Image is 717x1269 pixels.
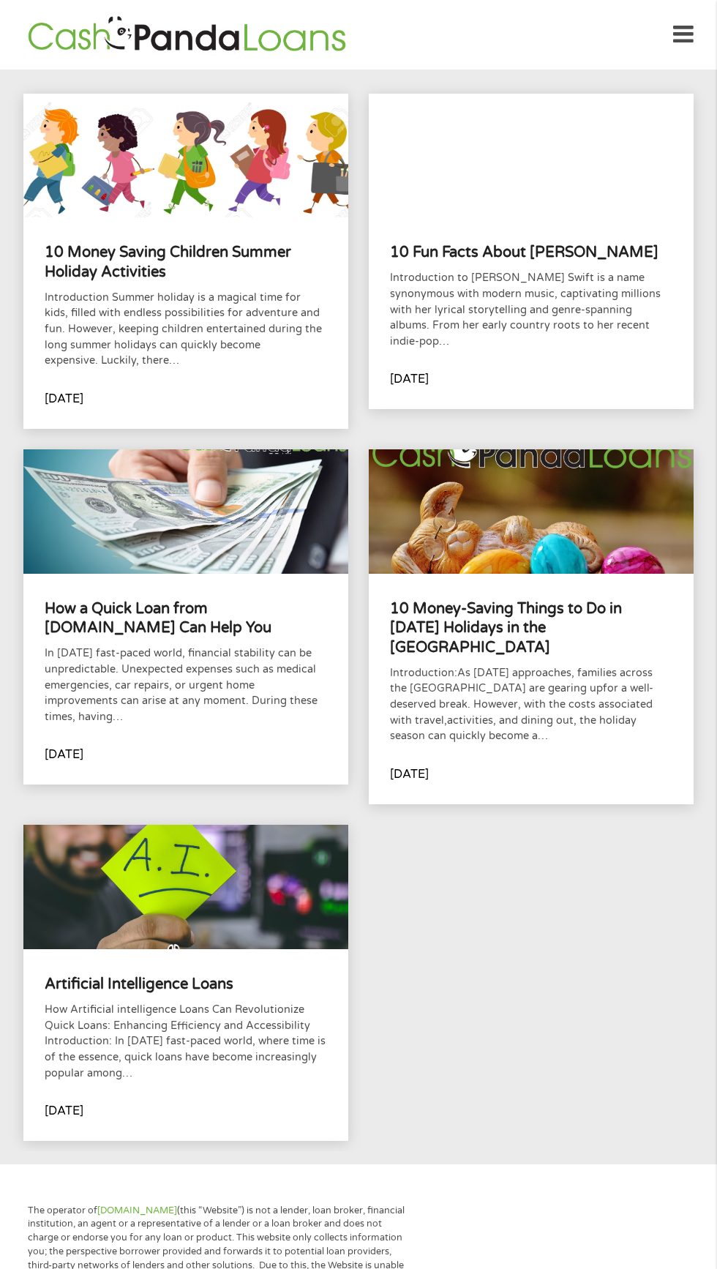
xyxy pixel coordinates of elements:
[390,270,672,349] p: Introduction to [PERSON_NAME] Swift is a name synonymous with modern music, captivating millions ...
[390,765,429,783] p: [DATE]
[45,599,327,638] h4: How a Quick Loan from [DOMAIN_NAME] Can Help You
[390,599,672,657] h4: 10 Money-Saving Things to Do in [DATE] Holidays in the [GEOGRAPHIC_DATA]
[369,449,693,804] a: 10 Money-Saving Things to Do in [DATE] Holidays in the [GEOGRAPHIC_DATA]Introduction:As [DATE] ap...
[390,665,672,744] p: Introduction:As [DATE] approaches, families across the [GEOGRAPHIC_DATA] are gearing upfor a well...
[369,94,693,410] a: 10 Fun Facts About [PERSON_NAME]Introduction to [PERSON_NAME] Swift is a name synonymous with mod...
[45,975,327,994] h4: Artificial Intelligence Loans
[23,94,348,429] a: 10 Money Saving Children Summer Holiday ActivitiesIntroduction Summer holiday is a magical time f...
[97,1205,177,1216] a: [DOMAIN_NAME]
[45,390,83,408] p: [DATE]
[45,1102,83,1120] p: [DATE]
[390,243,672,262] h4: 10 Fun Facts About [PERSON_NAME]
[45,243,327,282] h4: 10 Money Saving Children Summer Holiday Activities
[45,746,83,763] p: [DATE]
[45,645,327,725] p: In [DATE] fast-paced world, financial stability can be unpredictable. Unexpected expenses such as...
[23,449,348,785] a: How a Quick Loan from [DOMAIN_NAME] Can Help YouIn [DATE] fast-paced world, financial stability c...
[23,825,348,1141] a: Artificial Intelligence LoansHow Artificial intelligence Loans Can Revolutionize Quick Loans: Enh...
[23,14,350,56] img: GetLoanNow Logo
[390,370,429,388] p: [DATE]
[45,1002,327,1081] p: How Artificial intelligence Loans Can Revolutionize Quick Loans: Enhancing Efficiency and Accessi...
[45,290,327,369] p: Introduction Summer holiday is a magical time for kids, filled with endless possibilities for adv...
